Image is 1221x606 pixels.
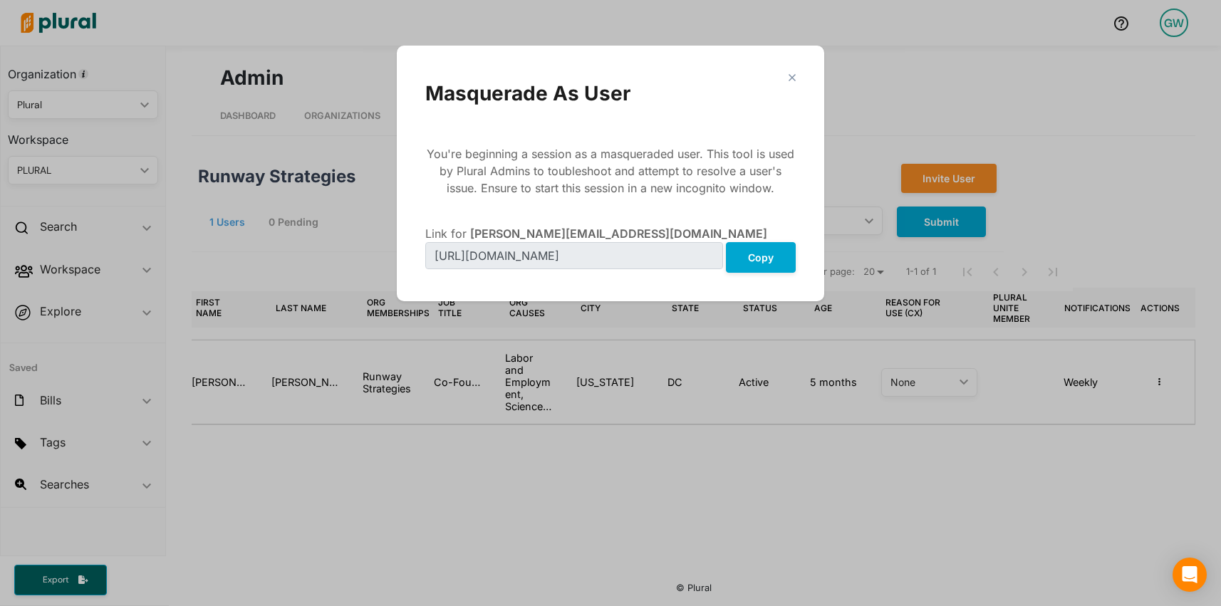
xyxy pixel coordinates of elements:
button: Copy [726,242,796,273]
div: Modal [397,46,824,301]
div: Masquerade As User [425,81,796,105]
div: You're beginning a session as a masqueraded user. This tool is used by Plural Admins to toublesho... [425,145,796,197]
div: Open Intercom Messenger [1173,558,1207,592]
span: [PERSON_NAME][EMAIL_ADDRESS][DOMAIN_NAME] [470,226,767,241]
div: Link for [425,225,796,242]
